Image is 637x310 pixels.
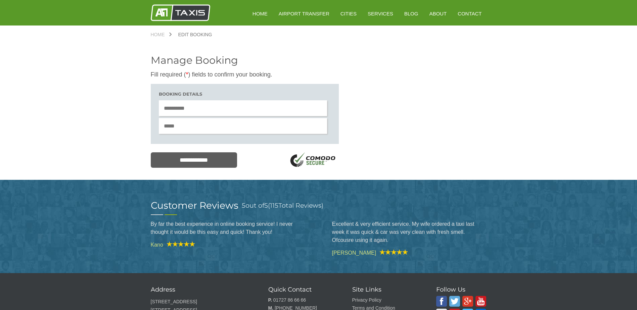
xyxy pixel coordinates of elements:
[151,4,210,21] img: A1 Taxis
[151,32,172,37] a: Home
[151,201,238,210] h2: Customer Reviews
[151,70,339,79] p: Fill required ( ) fields to confirm your booking.
[151,55,339,65] h2: Manage Booking
[270,202,278,209] span: 115
[151,241,305,248] cite: Kano
[400,5,423,22] a: Blog
[151,287,252,293] h3: Address
[336,5,361,22] a: Cities
[436,287,487,293] h3: Follow Us
[242,202,245,209] span: 5
[172,32,219,37] a: Edit Booking
[268,297,272,303] strong: P.
[268,287,335,293] h3: Quick Contact
[332,215,487,249] blockquote: Excellent & very efficient service. My wife ordered a taxi last week it was quick & car was very ...
[248,5,272,22] a: HOME
[352,287,419,293] h3: Site Links
[159,92,331,96] h3: Booking details
[288,152,339,169] img: SSL Logo
[274,5,334,22] a: Airport Transfer
[424,5,451,22] a: About
[264,202,268,209] span: 5
[352,297,381,303] a: Privacy Policy
[453,5,486,22] a: Contact
[436,296,447,307] img: A1 Taxis
[376,249,408,255] img: A1 Taxis Review
[151,215,305,241] blockquote: By far the best experience in online booking service! I never thought it would be this easy and q...
[273,297,306,303] a: 01727 86 66 66
[163,241,195,247] img: A1 Taxis Review
[242,201,323,210] h3: out of ( Total Reviews)
[363,5,398,22] a: Services
[332,249,487,256] cite: [PERSON_NAME]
